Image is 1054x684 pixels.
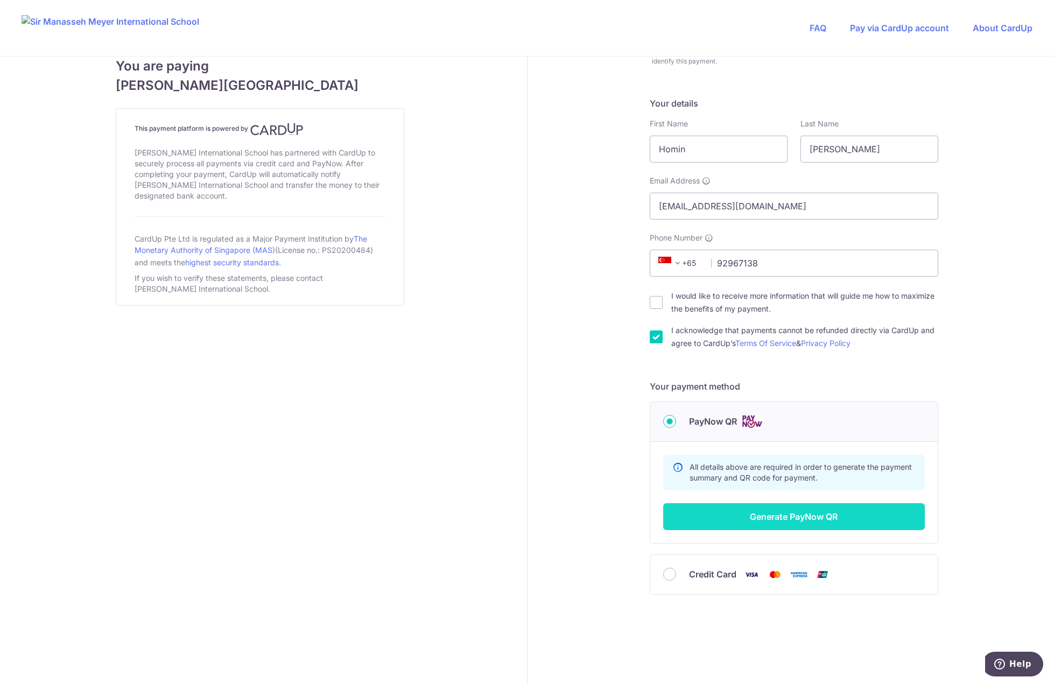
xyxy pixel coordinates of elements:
h5: Your payment method [650,380,938,393]
span: +65 [655,257,704,270]
span: PayNow QR [689,415,737,428]
iframe: Opens a widget where you can find more information [985,652,1043,679]
a: Pay via CardUp account [850,23,949,33]
label: Last Name [800,118,839,129]
div: CardUp Pte Ltd is regulated as a Major Payment Institution by (License no.: PS20200484) and meets... [135,230,385,271]
div: PayNow QR Cards logo [663,415,925,428]
img: Cards logo [741,415,763,428]
a: FAQ [810,23,826,33]
label: I acknowledge that payments cannot be refunded directly via CardUp and agree to CardUp’s & [671,324,938,350]
img: Visa [741,568,762,581]
input: Last name [800,136,938,163]
div: Credit Card Visa Mastercard American Express Union Pay [663,568,925,581]
span: All details above are required in order to generate the payment summary and QR code for payment. [690,462,912,482]
span: You are paying [116,57,404,76]
img: American Express [788,568,810,581]
label: First Name [650,118,688,129]
div: [PERSON_NAME] International School has partnered with CardUp to securely process all payments via... [135,145,385,203]
img: Union Pay [812,568,833,581]
button: Generate PayNow QR [663,503,925,530]
h5: Your details [650,97,938,110]
a: About CardUp [973,23,1032,33]
a: Terms Of Service [735,339,796,348]
img: Mastercard [764,568,786,581]
span: Credit Card [689,568,736,581]
span: +65 [658,257,684,270]
span: [PERSON_NAME][GEOGRAPHIC_DATA] [116,76,404,95]
span: Email Address [650,175,700,186]
img: CardUp [250,123,303,136]
div: If you wish to verify these statements, please contact [PERSON_NAME] International School. [135,271,385,297]
input: Email address [650,193,938,220]
a: highest security standards [185,258,279,267]
h4: This payment platform is powered by [135,123,385,136]
input: First name [650,136,788,163]
a: Privacy Policy [801,339,851,348]
span: Phone Number [650,232,702,243]
label: I would like to receive more information that will guide me how to maximize the benefits of my pa... [671,290,938,315]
